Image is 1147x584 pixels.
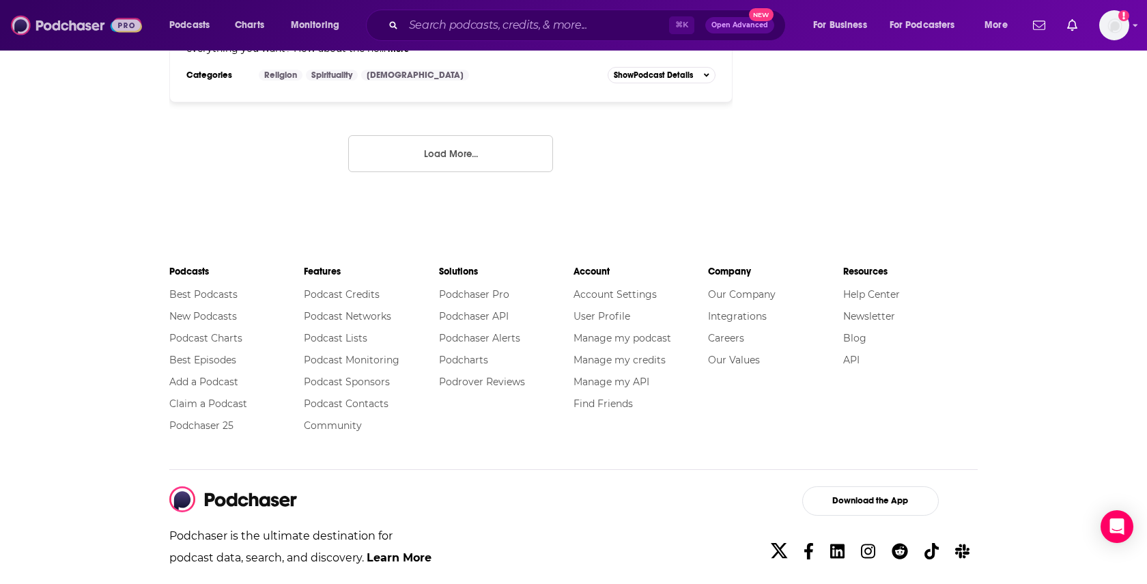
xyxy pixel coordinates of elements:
[160,14,227,36] button: open menu
[573,332,671,344] a: Manage my podcast
[291,16,339,35] span: Monitoring
[439,332,520,344] a: Podchaser Alerts
[379,10,799,41] div: Search podcasts, credits, & more...
[802,486,939,516] button: Download the App
[614,70,693,80] span: Show Podcast Details
[439,310,509,322] a: Podchaser API
[281,14,357,36] button: open menu
[169,354,236,366] a: Best Episodes
[348,135,553,172] button: Load More...
[843,310,895,322] a: Newsletter
[708,354,760,366] a: Our Values
[669,16,694,34] span: ⌘ K
[573,288,657,301] a: Account Settings
[304,398,388,410] a: Podcast Contacts
[306,70,358,81] a: Spirituality
[843,332,866,344] a: Blog
[1101,510,1133,543] div: Open Intercom Messenger
[749,8,774,21] span: New
[439,260,573,283] li: Solutions
[708,332,744,344] a: Careers
[186,70,248,81] h3: Categories
[367,551,431,564] a: Learn More
[235,16,264,35] span: Charts
[886,536,914,567] a: Reddit
[573,354,666,366] a: Manage my credits
[843,260,978,283] li: Resources
[403,14,669,36] input: Search podcasts, credits, & more...
[169,419,233,432] a: Podchaser 25
[1099,10,1129,40] span: Logged in as shcarlos
[304,332,367,344] a: Podcast Lists
[708,260,842,283] li: Company
[169,332,242,344] a: Podcast Charts
[573,310,630,322] a: User Profile
[843,288,900,301] a: Help Center
[1062,14,1083,37] a: Show notifications dropdown
[169,398,247,410] a: Claim a Podcast
[11,12,142,38] img: Podchaser - Follow, Share and Rate Podcasts
[711,22,768,29] span: Open Advanced
[1118,10,1129,21] svg: Add a profile image
[1028,14,1051,37] a: Show notifications dropdown
[825,536,850,567] a: Linkedin
[361,70,469,81] a: [DEMOGRAPHIC_DATA]
[1099,10,1129,40] button: Show profile menu
[855,536,881,567] a: Instagram
[573,260,708,283] li: Account
[304,288,380,301] a: Podcast Credits
[763,486,978,516] a: Download the App
[804,14,884,36] button: open menu
[169,260,304,283] li: Podcasts
[708,310,767,322] a: Integrations
[843,354,860,366] a: API
[708,288,776,301] a: Our Company
[813,16,867,35] span: For Business
[573,376,649,388] a: Manage my API
[169,16,210,35] span: Podcasts
[304,376,390,388] a: Podcast Sponsors
[439,288,509,301] a: Podchaser Pro
[169,310,237,322] a: New Podcasts
[169,525,434,580] p: Podchaser is the ultimate destination for podcast data, search, and discovery.
[608,67,716,83] button: ShowPodcast Details
[439,354,488,366] a: Podcharts
[226,14,272,36] a: Charts
[881,14,975,36] button: open menu
[573,398,633,410] a: Find Friends
[439,376,525,388] a: Podrover Reviews
[985,16,1008,35] span: More
[950,536,975,567] a: Slack
[169,486,298,512] img: Podchaser - Follow, Share and Rate Podcasts
[304,310,391,322] a: Podcast Networks
[798,536,819,567] a: Facebook
[975,14,1025,36] button: open menu
[919,536,944,567] a: TikTok
[890,16,955,35] span: For Podcasters
[169,376,238,388] a: Add a Podcast
[380,42,386,55] span: ...
[304,354,399,366] a: Podcast Monitoring
[1099,10,1129,40] img: User Profile
[304,419,362,432] a: Community
[705,17,774,33] button: Open AdvancedNew
[765,536,793,567] a: X/Twitter
[169,288,238,301] a: Best Podcasts
[259,70,302,81] a: Religion
[304,260,438,283] li: Features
